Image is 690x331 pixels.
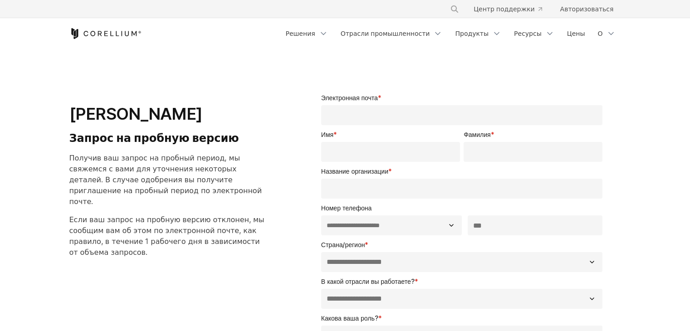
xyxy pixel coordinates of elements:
font: Авторизоваться [560,5,614,13]
div: Меню навигации [439,1,621,17]
font: [PERSON_NAME] [69,104,203,124]
font: Имя [321,131,333,138]
font: Если ваш запрос на пробную версию отклонен, мы сообщим вам об этом по электронной почте, как прав... [69,215,264,257]
font: Решения [286,29,315,37]
font: О [597,29,602,37]
button: Поиск [446,1,463,17]
a: Кореллиум Дом [69,28,142,39]
font: Получив ваш запрос на пробный период, мы свяжемся с вами для уточнения некоторых деталей. В случа... [69,153,262,206]
font: Отрасли промышленности [341,29,430,37]
font: Электронная почта [321,94,378,102]
font: Фамилия [464,131,490,138]
font: Центр поддержки [474,5,534,13]
font: Цены [567,29,585,37]
div: Меню навигации [280,25,621,42]
font: Страна/регион [321,241,365,248]
font: Запрос на пробную версию [69,131,239,145]
font: Какова ваша роль? [321,314,378,322]
font: Название организации [321,167,388,175]
font: Продукты [455,29,489,37]
font: В какой отрасли вы работаете? [321,277,415,285]
font: Ресурсы [514,29,542,37]
font: Номер телефона [321,204,372,212]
